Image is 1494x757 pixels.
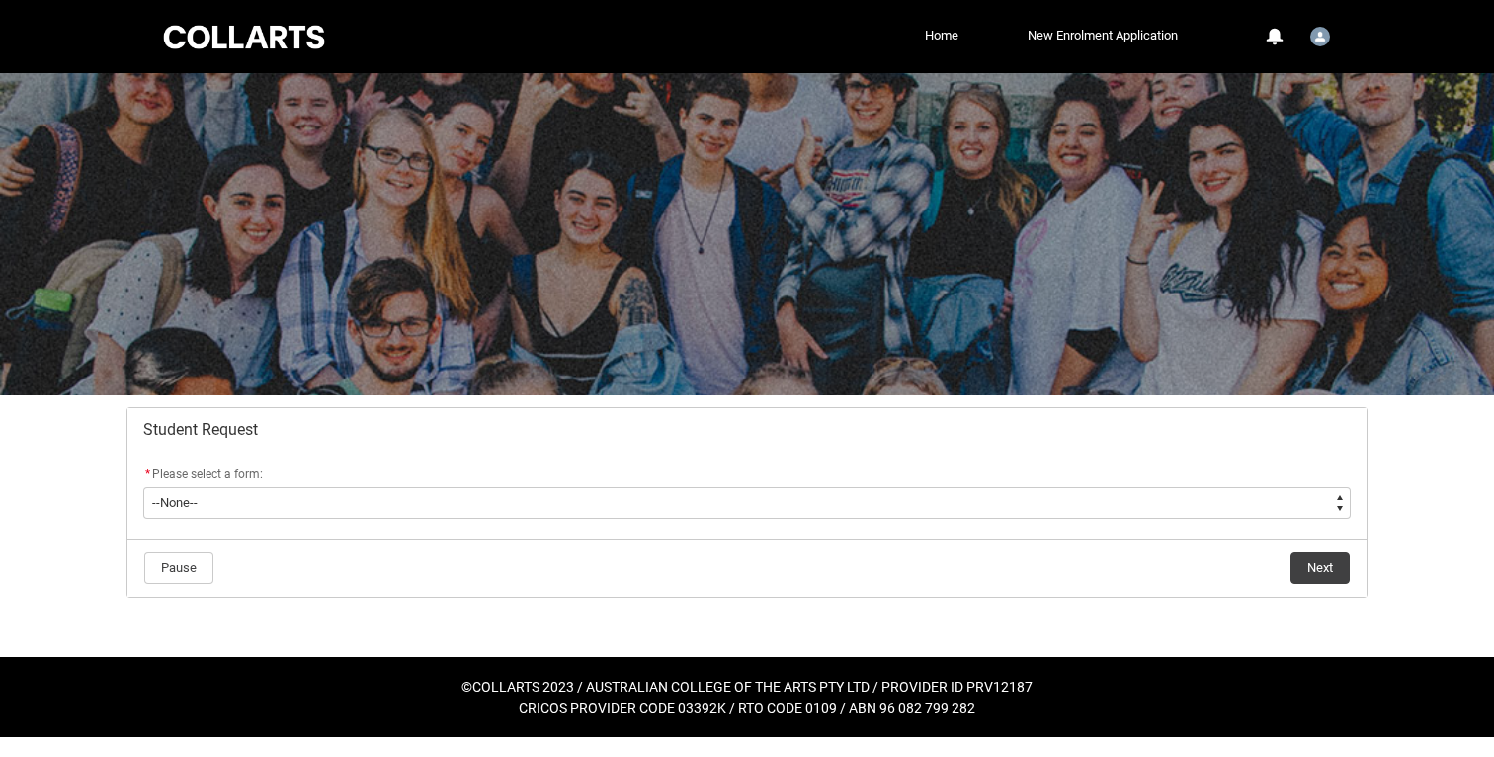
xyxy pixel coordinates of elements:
[1290,552,1350,584] button: Next
[144,552,213,584] button: Pause
[920,21,963,50] a: Home
[143,420,258,440] span: Student Request
[1310,27,1330,46] img: Student.ievans.20242164
[152,467,263,481] span: Please select a form:
[1305,19,1335,50] button: User Profile Student.ievans.20242164
[126,407,1368,598] article: Redu_Student_Request flow
[145,467,150,481] abbr: required
[1023,21,1183,50] a: New Enrolment Application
